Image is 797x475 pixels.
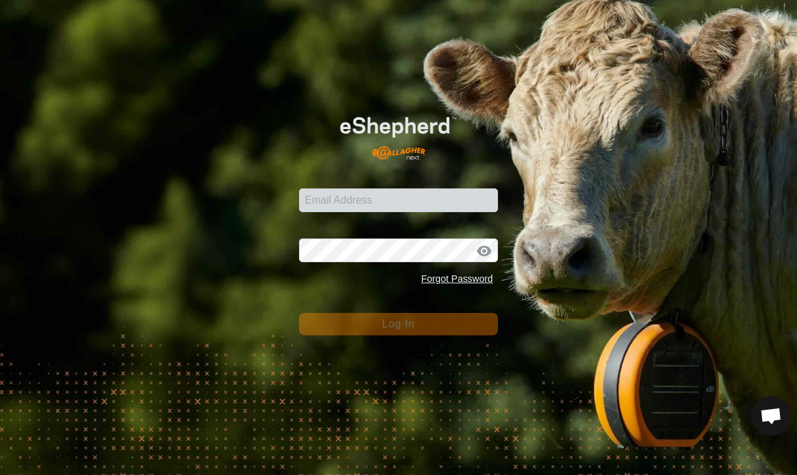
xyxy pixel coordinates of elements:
button: Log In [299,313,499,335]
a: Forgot Password [421,273,493,284]
span: Log In [382,318,414,329]
input: Email Address [299,188,499,212]
div: Open chat [752,396,791,435]
img: E-shepherd Logo [319,100,478,168]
